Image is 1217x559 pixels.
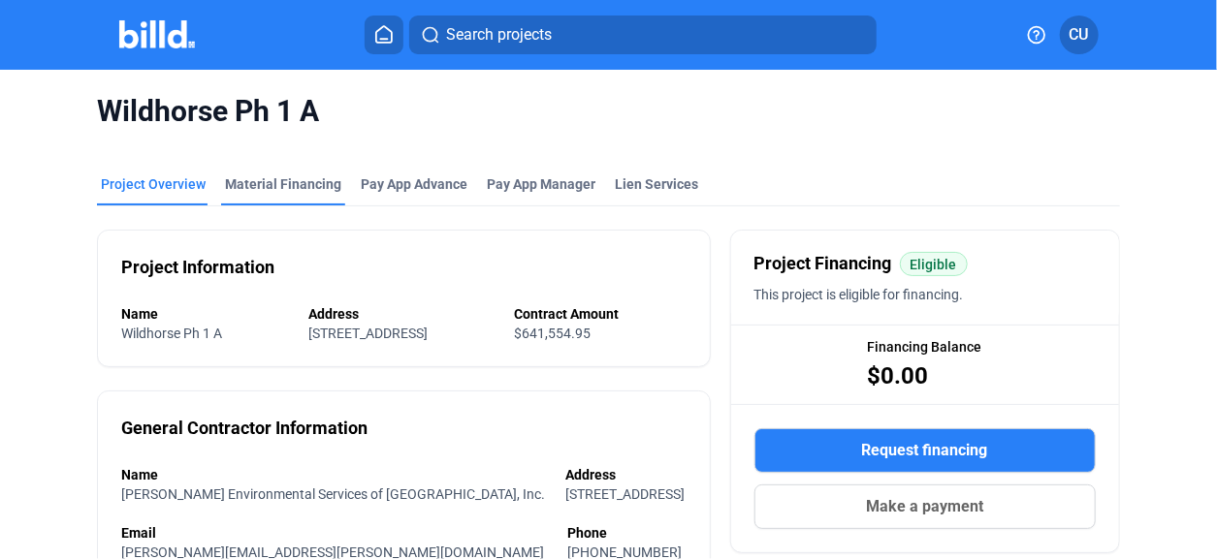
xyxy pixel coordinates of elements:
[568,523,687,543] div: Phone
[101,174,206,194] div: Project Overview
[409,16,877,54] button: Search projects
[446,23,552,47] span: Search projects
[754,484,1096,529] button: Make a payment
[121,304,289,324] div: Name
[566,486,686,502] span: [STREET_ADDRESS]
[515,326,592,341] span: $641,554.95
[97,93,1119,130] span: Wildhorse Ph 1 A
[515,304,687,324] div: Contract Amount
[566,465,687,484] div: Address
[862,439,988,462] span: Request financing
[615,174,698,194] div: Lien Services
[868,337,982,357] span: Financing Balance
[1060,16,1099,54] button: CU
[121,326,222,341] span: Wildhorse Ph 1 A
[121,254,274,281] div: Project Information
[754,287,964,302] span: This project is eligible for financing.
[361,174,467,194] div: Pay App Advance
[121,486,545,502] span: [PERSON_NAME] Environmental Services of [GEOGRAPHIC_DATA], Inc.
[308,326,428,341] span: [STREET_ADDRESS]
[308,304,495,324] div: Address
[121,415,368,442] div: General Contractor Information
[119,20,196,48] img: Billd Company Logo
[900,252,968,276] mat-chip: Eligible
[754,428,1096,473] button: Request financing
[225,174,341,194] div: Material Financing
[1070,23,1089,47] span: CU
[487,174,595,194] span: Pay App Manager
[121,465,546,484] div: Name
[754,250,892,277] span: Project Financing
[121,523,548,543] div: Email
[868,360,929,391] span: $0.00
[866,495,983,518] span: Make a payment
